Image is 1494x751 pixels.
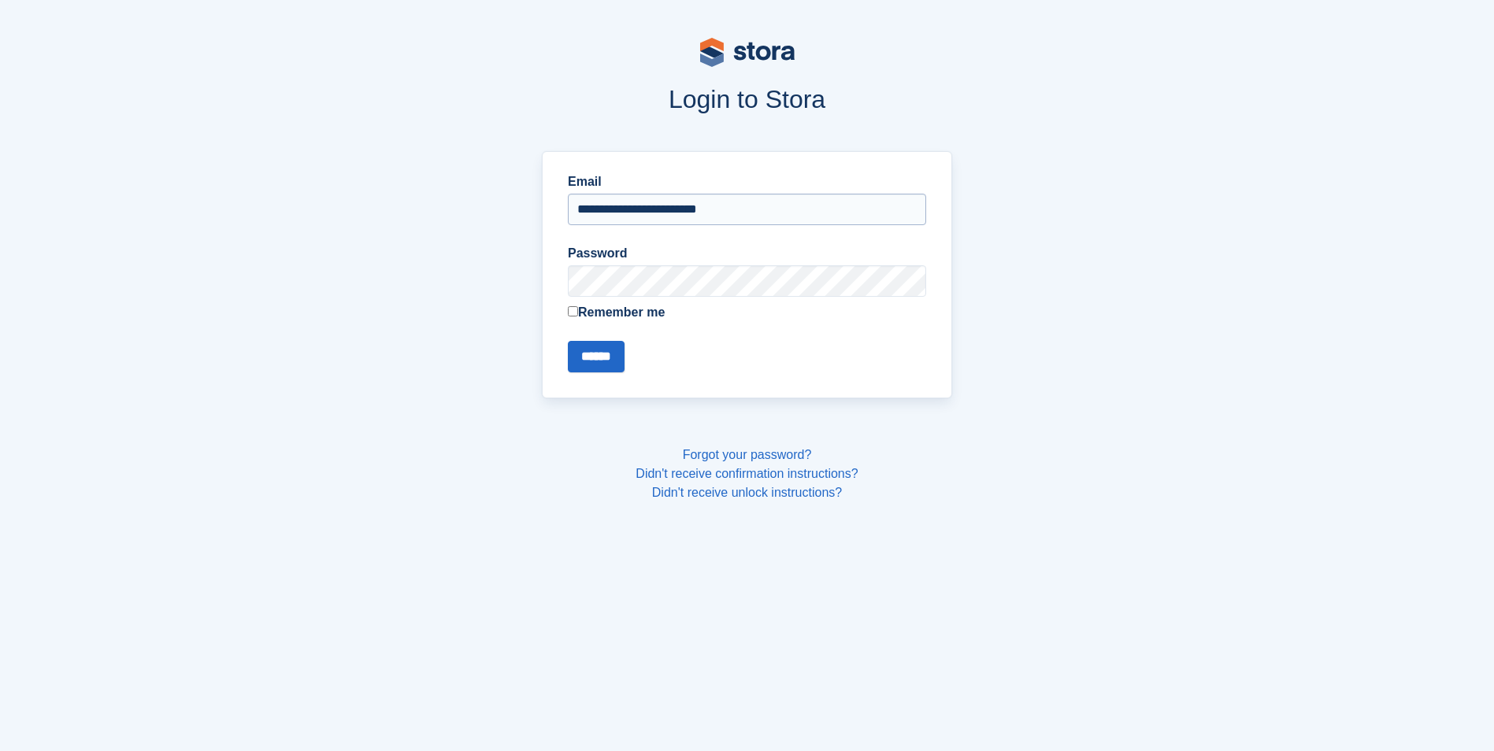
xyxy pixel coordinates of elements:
[700,38,795,67] img: stora-logo-53a41332b3708ae10de48c4981b4e9114cc0af31d8433b30ea865607fb682f29.svg
[568,244,926,263] label: Password
[568,172,926,191] label: Email
[636,467,858,480] a: Didn't receive confirmation instructions?
[242,85,1253,113] h1: Login to Stora
[568,306,578,316] input: Remember me
[652,486,842,499] a: Didn't receive unlock instructions?
[568,303,926,322] label: Remember me
[683,448,812,461] a: Forgot your password?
